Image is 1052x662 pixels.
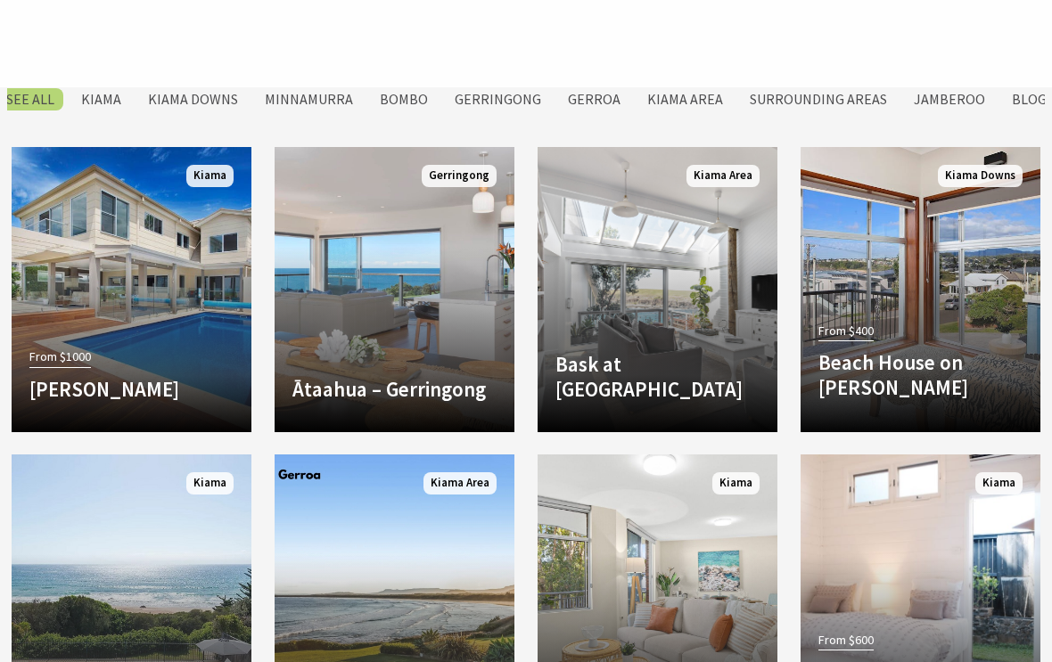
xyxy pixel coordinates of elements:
p: Discover the hidden gem of [GEOGRAPHIC_DATA] at [GEOGRAPHIC_DATA] On [PERSON_NAME] where breathta... [818,413,1023,519]
label: Surrounding Areas [741,88,896,110]
label: Gerroa [559,88,629,110]
label: Gerringong [446,88,550,110]
a: Another Image Used Ātaahua – Gerringong Gerringong [275,147,514,432]
span: Gerringong [422,165,497,187]
h4: [PERSON_NAME] [29,377,234,402]
label: Kiama Downs [139,88,247,110]
span: Kiama Downs [938,165,1023,187]
span: Kiama [975,472,1023,494]
span: From $600 [818,630,874,650]
label: Minnamurra [256,88,362,110]
h4: Ātaahua – Gerringong [292,377,497,402]
span: From $1000 [29,347,91,367]
a: From $1000 [PERSON_NAME] Kiama [12,147,251,432]
span: Kiama Area [686,165,760,187]
label: Bombo [371,88,437,110]
label: Kiama Area [638,88,732,110]
h4: Bask at [GEOGRAPHIC_DATA] [555,352,760,401]
span: Kiama [712,472,760,494]
label: Kiama [72,88,130,110]
a: Another Image Used Bask at [GEOGRAPHIC_DATA] Kiama Area [538,147,777,432]
span: Kiama Area [423,472,497,494]
a: From $400 Beach House on [PERSON_NAME] Discover the hidden gem of [GEOGRAPHIC_DATA] at [GEOGRAPHI... [801,147,1040,432]
span: Kiama [186,472,234,494]
span: From $400 [818,321,874,341]
span: Kiama [186,165,234,187]
h4: Beach House on [PERSON_NAME] [818,350,1023,399]
label: Jamberoo [905,88,994,110]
